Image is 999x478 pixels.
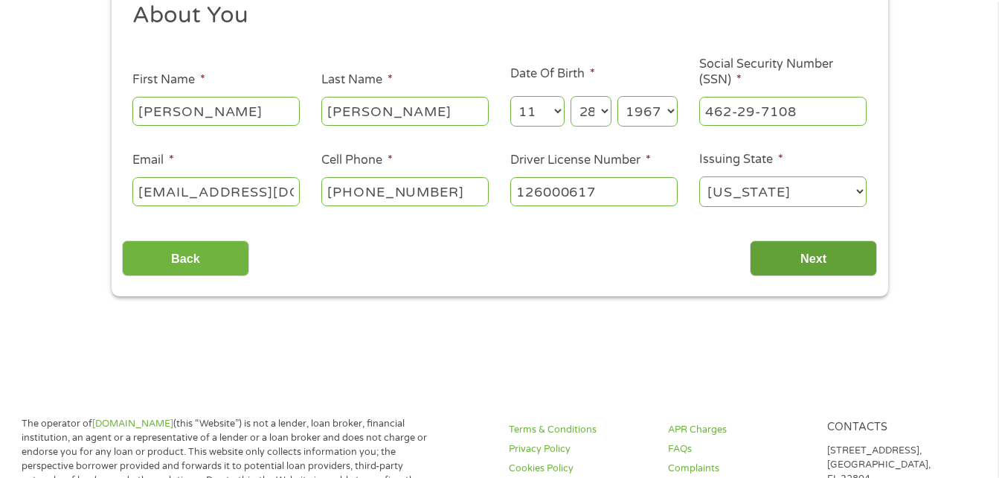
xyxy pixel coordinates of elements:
a: Privacy Policy [509,442,650,456]
input: Smith [321,97,489,125]
input: 078-05-1120 [699,97,867,125]
input: john@gmail.com [132,177,300,205]
label: Social Security Number (SSN) [699,57,867,88]
a: APR Charges [668,423,809,437]
input: Next [750,240,877,277]
label: Last Name [321,72,393,88]
input: John [132,97,300,125]
a: FAQs [668,442,809,456]
a: Complaints [668,462,809,476]
label: Date Of Birth [510,66,595,82]
h4: Contacts [827,421,969,435]
label: Email [132,153,174,168]
label: First Name [132,72,205,88]
a: [DOMAIN_NAME] [92,418,173,430]
h2: About You [132,1,855,31]
a: Terms & Conditions [509,423,650,437]
label: Cell Phone [321,153,393,168]
input: Back [122,240,249,277]
a: Cookies Policy [509,462,650,476]
label: Driver License Number [510,153,651,168]
input: (541) 754-3010 [321,177,489,205]
label: Issuing State [699,152,783,168]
